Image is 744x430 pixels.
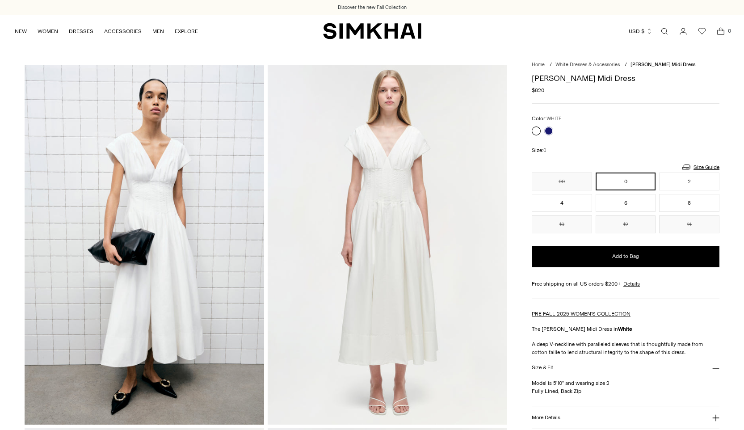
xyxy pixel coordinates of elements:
[532,62,545,67] a: Home
[532,311,631,317] a: PRE FALL 2025 WOMEN'S COLLECTION
[543,148,546,153] span: 0
[656,22,673,40] a: Open search modal
[631,62,695,67] span: [PERSON_NAME] Midi Dress
[596,194,656,212] button: 6
[532,61,719,69] nav: breadcrumbs
[712,22,730,40] a: Open cart modal
[623,280,640,288] a: Details
[25,65,264,424] img: Nina Cotton Midi Dress
[15,21,27,41] a: NEW
[104,21,142,41] a: ACCESSORIES
[659,173,719,190] button: 2
[550,61,552,69] div: /
[725,27,733,35] span: 0
[532,74,719,82] h1: [PERSON_NAME] Midi Dress
[532,325,719,333] p: The [PERSON_NAME] Midi Dress in
[532,86,544,94] span: $820
[659,215,719,233] button: 14
[532,194,592,212] button: 4
[38,21,58,41] a: WOMEN
[532,365,553,371] h3: Size & Fit
[175,21,198,41] a: EXPLORE
[555,62,620,67] a: White Dresses & Accessories
[152,21,164,41] a: MEN
[532,173,592,190] button: 00
[612,253,639,260] span: Add to Bag
[532,406,719,429] button: More Details
[532,280,719,288] div: Free shipping on all US orders $200+
[618,326,632,332] strong: White
[532,146,546,155] label: Size:
[596,215,656,233] button: 12
[596,173,656,190] button: 0
[674,22,692,40] a: Go to the account page
[629,21,652,41] button: USD $
[532,356,719,379] button: Size & Fit
[338,4,407,11] a: Discover the new Fall Collection
[681,161,719,173] a: Size Guide
[532,379,719,395] p: Model is 5'10" and wearing size 2 Fully Lined, Back Zip
[268,65,507,424] img: Nina Cotton Midi Dress
[69,21,93,41] a: DRESSES
[532,340,719,356] p: A deep V-neckline with paralleled sleeves that is thoughtfully made from cotton faille to lend st...
[625,61,627,69] div: /
[532,415,560,421] h3: More Details
[532,246,719,267] button: Add to Bag
[323,22,421,40] a: SIMKHAI
[532,114,561,123] label: Color:
[659,194,719,212] button: 8
[532,215,592,233] button: 10
[693,22,711,40] a: Wishlist
[546,116,561,122] span: WHITE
